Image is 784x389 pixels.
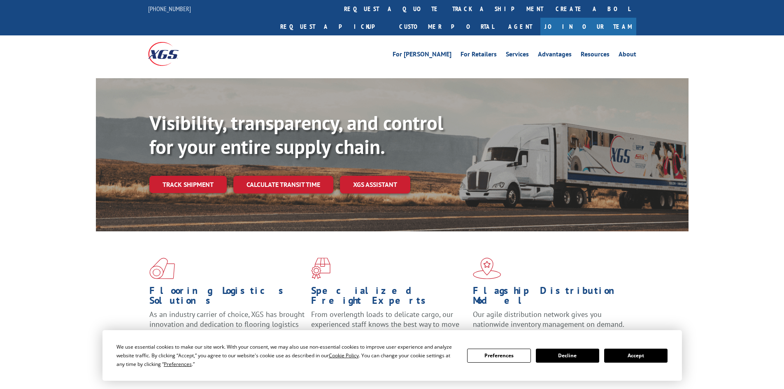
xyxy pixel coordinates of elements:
span: As an industry carrier of choice, XGS has brought innovation and dedication to flooring logistics... [149,310,305,339]
a: For Retailers [461,51,497,60]
a: Agent [500,18,540,35]
span: Preferences [164,361,192,368]
img: xgs-icon-flagship-distribution-model-red [473,258,501,279]
h1: Specialized Freight Experts [311,286,467,310]
b: Visibility, transparency, and control for your entire supply chain. [149,110,443,159]
a: Join Our Team [540,18,636,35]
div: Cookie Consent Prompt [102,330,682,381]
span: Our agile distribution network gives you nationwide inventory management on demand. [473,310,624,329]
h1: Flooring Logistics Solutions [149,286,305,310]
button: Preferences [467,349,530,363]
a: Request a pickup [274,18,393,35]
button: Decline [536,349,599,363]
a: For [PERSON_NAME] [393,51,451,60]
a: [PHONE_NUMBER] [148,5,191,13]
img: xgs-icon-focused-on-flooring-red [311,258,330,279]
a: Customer Portal [393,18,500,35]
a: Calculate transit time [233,176,333,193]
p: From overlength loads to delicate cargo, our experienced staff knows the best way to move your fr... [311,310,467,346]
div: We use essential cookies to make our site work. With your consent, we may also use non-essential ... [116,342,457,368]
a: XGS ASSISTANT [340,176,410,193]
span: Cookie Policy [329,352,359,359]
h1: Flagship Distribution Model [473,286,628,310]
a: Track shipment [149,176,227,193]
button: Accept [604,349,668,363]
a: About [619,51,636,60]
img: xgs-icon-total-supply-chain-intelligence-red [149,258,175,279]
a: Services [506,51,529,60]
a: Resources [581,51,610,60]
a: Advantages [538,51,572,60]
